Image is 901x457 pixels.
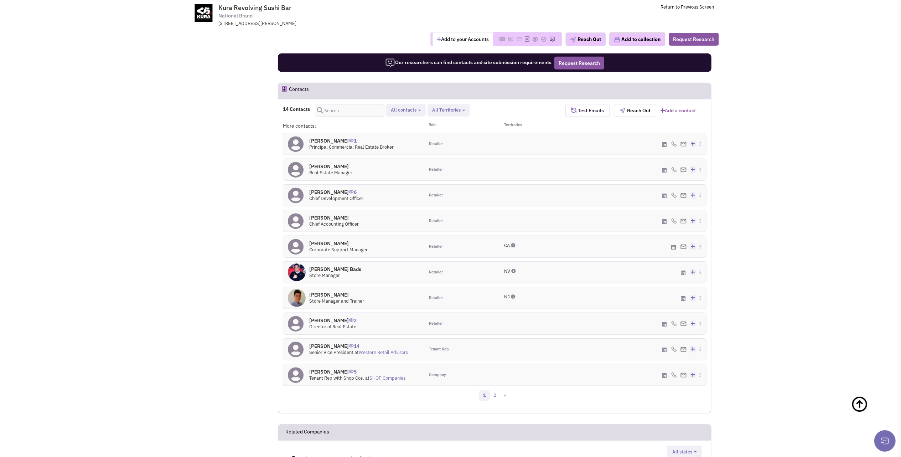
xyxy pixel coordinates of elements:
img: icon-UserInteraction.png [349,370,354,373]
img: icon-phone.png [671,218,677,224]
button: Test Emails [565,104,610,117]
span: at [365,375,405,381]
img: Email%20Icon.png [680,168,687,172]
h4: [PERSON_NAME] [309,215,359,221]
span: Retailer [429,192,443,198]
a: SHOP Companies [369,375,405,381]
img: plane.png [570,37,576,43]
img: icon-phone.png [671,372,677,378]
span: Principal Commercial Real Estate Broker [309,144,394,150]
span: 2 [349,312,357,324]
a: 2 [490,390,500,401]
span: Chief Accounting Officer [309,221,359,227]
div: More contacts: [283,122,424,129]
span: Retailer [429,295,443,301]
button: Request Research [554,57,604,70]
img: Email%20Icon.png [680,219,687,224]
div: [STREET_ADDRESS][PERSON_NAME] [219,20,405,27]
button: Add to collection [609,32,665,46]
span: Chief Development Officer [309,195,363,201]
img: icon-UserInteraction.png [349,344,354,348]
span: All Territories [432,107,461,113]
span: Test Emails [576,107,604,114]
img: icon-collection-lavender.png [614,36,620,43]
span: Retailer [429,218,443,224]
img: Email%20Icon.png [680,322,687,326]
span: Company [429,372,446,378]
div: Territories [495,122,565,129]
img: ylZI6_ClfU2yb2UlWvKbUw.jpg [288,289,306,307]
img: Email%20Icon.png [680,245,687,249]
img: icon-phone.png [671,192,677,198]
h4: [PERSON_NAME] Bads [309,266,361,272]
img: icon-UserInteraction.png [349,139,354,142]
img: icon-phone.png [671,141,677,147]
span: Retailer [429,321,443,327]
span: Store Manager and Trainer [309,298,364,304]
h4: [PERSON_NAME] [309,369,405,375]
span: Retailer [429,167,443,173]
span: NV [504,268,510,274]
a: Back To Top [851,389,887,435]
button: Reach Out [565,32,606,46]
a: Western Retail Advisors [359,349,408,355]
span: Store Manager [309,272,340,278]
button: Add to your Accounts [433,32,493,46]
img: Please add to your accounts [532,36,538,42]
img: Please add to your accounts [541,36,547,42]
span: Our researchers can find contacts and site submission requirements [385,59,552,66]
span: Real Estate Manager [309,170,352,176]
span: Retailer [429,269,443,275]
span: 14 [349,338,359,349]
img: Email%20Icon.png [680,347,687,352]
img: Email%20Icon.png [680,373,687,378]
img: icon-UserInteraction.png [349,190,354,194]
span: Tenant Rep with Shop Cos. [309,375,364,381]
img: Email%20Icon.png [680,142,687,147]
span: All contacts [391,107,416,113]
a: » [500,390,510,401]
span: at [354,349,408,355]
button: Reach Out [614,104,656,117]
img: icon-phone.png [671,321,677,327]
img: Please add to your accounts [508,36,513,42]
span: Corporate Support Manager [309,247,368,253]
img: plane.png [620,108,625,114]
span: CA [504,242,510,248]
h4: [PERSON_NAME] [309,240,368,247]
a: 1 [479,390,490,401]
span: NJ [504,294,510,300]
a: Add a contact [661,107,696,114]
h4: 14 Contacts [283,106,310,112]
input: Search [315,104,384,117]
img: icon-researcher-20.png [385,58,395,68]
h2: Contacts [289,83,309,99]
span: All states [672,449,692,455]
img: Please add to your accounts [516,36,522,42]
h4: [PERSON_NAME] [309,317,357,324]
span: 6 [349,184,357,195]
button: All Territories [430,107,467,114]
span: Kura Revolving Sushi Bar [219,4,292,12]
button: Request Research [669,33,719,46]
h4: [PERSON_NAME] [309,163,352,170]
button: All contacts [389,107,423,114]
img: Please add to your accounts [549,36,555,42]
span: Retailer [429,141,443,147]
h2: Related Companies [285,425,329,440]
a: Return to Previous Screen [661,4,714,10]
span: Senior Vice President [309,349,353,355]
button: All states [670,448,699,456]
span: Director of Real Estate [309,324,356,330]
h4: [PERSON_NAME] [309,138,394,144]
img: icon-UserInteraction.png [349,318,354,322]
div: Role [424,122,495,129]
span: 5 [349,363,357,375]
h4: [PERSON_NAME] [309,292,364,298]
img: snYEANHAzEeDLuGxKm287A.jpg [288,263,306,281]
span: 1 [349,132,357,144]
img: icon-phone.png [671,346,677,352]
span: Retailer [429,244,443,250]
img: icon-phone.png [671,167,677,173]
span: Tenant Rep [429,346,449,352]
